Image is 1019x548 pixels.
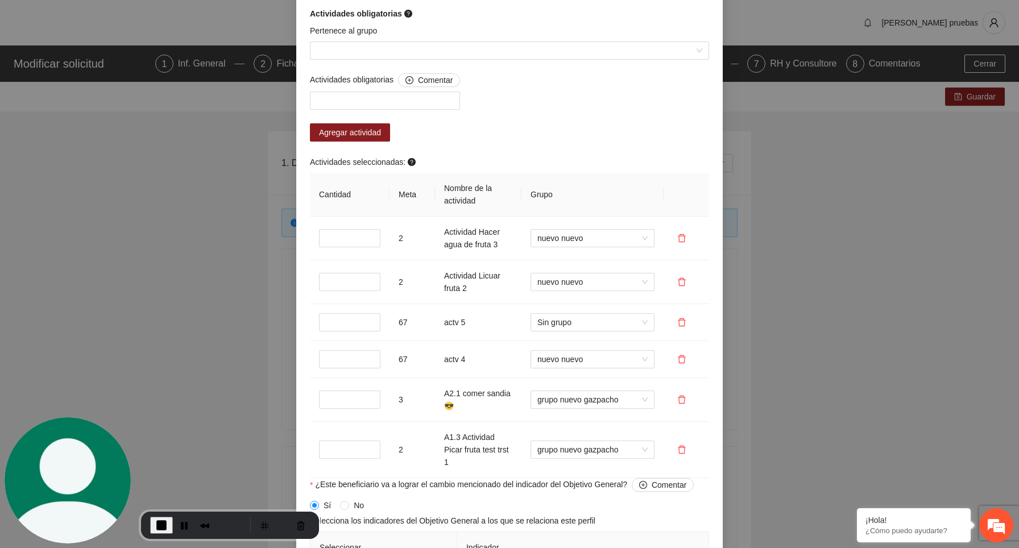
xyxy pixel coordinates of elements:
[639,481,647,490] span: plus-circle
[652,479,686,491] span: Comentar
[310,514,595,527] span: Selecciona los indicadores del Objetivo General a los que se relaciona este perfil
[390,260,435,304] td: 2
[405,76,413,85] span: plus-circle
[66,152,157,267] span: Estamos en línea.
[673,395,690,404] span: delete
[6,310,217,350] textarea: Escriba su mensaje y pulse “Intro”
[319,126,381,139] span: Agregar actividad
[673,234,690,243] span: delete
[310,73,460,87] span: Actividades obligatorias
[310,123,390,142] button: Agregar actividad
[349,499,368,512] span: No
[435,173,521,217] th: Nombre de la actividad
[537,441,648,458] span: grupo nuevo gazpacho
[537,230,648,247] span: nuevo nuevo
[435,217,521,260] td: Actividad Hacer agua de fruta 3
[390,422,435,478] td: 2
[408,158,416,166] span: question-circle
[310,156,418,168] span: Actividades seleccionadas:
[673,355,690,364] span: delete
[632,478,694,492] button: ¿Este beneficiario va a lograr el cambio mencionado del indicador del Objetivo General?
[435,260,521,304] td: Actividad Licuar fruta 2
[537,351,648,368] span: nuevo nuevo
[537,273,648,290] span: nuevo nuevo
[390,173,435,217] th: Meta
[537,391,648,408] span: grupo nuevo gazpacho
[310,9,402,18] strong: Actividades obligatorias
[390,341,435,378] td: 67
[865,516,962,525] div: ¡Hola!
[390,304,435,341] td: 67
[187,6,214,33] div: Minimizar ventana de chat en vivo
[673,277,690,287] span: delete
[435,422,521,478] td: A1.3 Actividad Picar fruta test trst 1
[537,314,648,331] span: Sin grupo
[59,58,191,73] div: Chatee con nosotros ahora
[673,229,691,247] button: delete
[673,445,690,454] span: delete
[673,273,691,291] button: delete
[531,190,553,199] span: Grupo
[315,478,694,492] span: ¿Este beneficiario va a lograr el cambio mencionado del indicador del Objetivo General?
[310,24,377,37] label: Pertenece al grupo
[673,391,691,409] button: delete
[390,378,435,422] td: 3
[404,10,412,18] span: question-circle
[673,313,691,331] button: delete
[865,526,962,535] p: ¿Cómo puedo ayudarte?
[317,42,694,59] input: Pertenece al grupo
[398,73,460,87] button: Actividades obligatorias
[673,318,690,327] span: delete
[673,350,691,368] button: delete
[673,441,691,459] button: delete
[435,378,521,422] td: A2.1 comer sandia 😎
[435,304,521,341] td: actv 5
[319,190,351,199] span: Cantidad
[435,341,521,378] td: actv 4
[418,74,453,86] span: Comentar
[390,217,435,260] td: 2
[319,499,335,512] span: Sí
